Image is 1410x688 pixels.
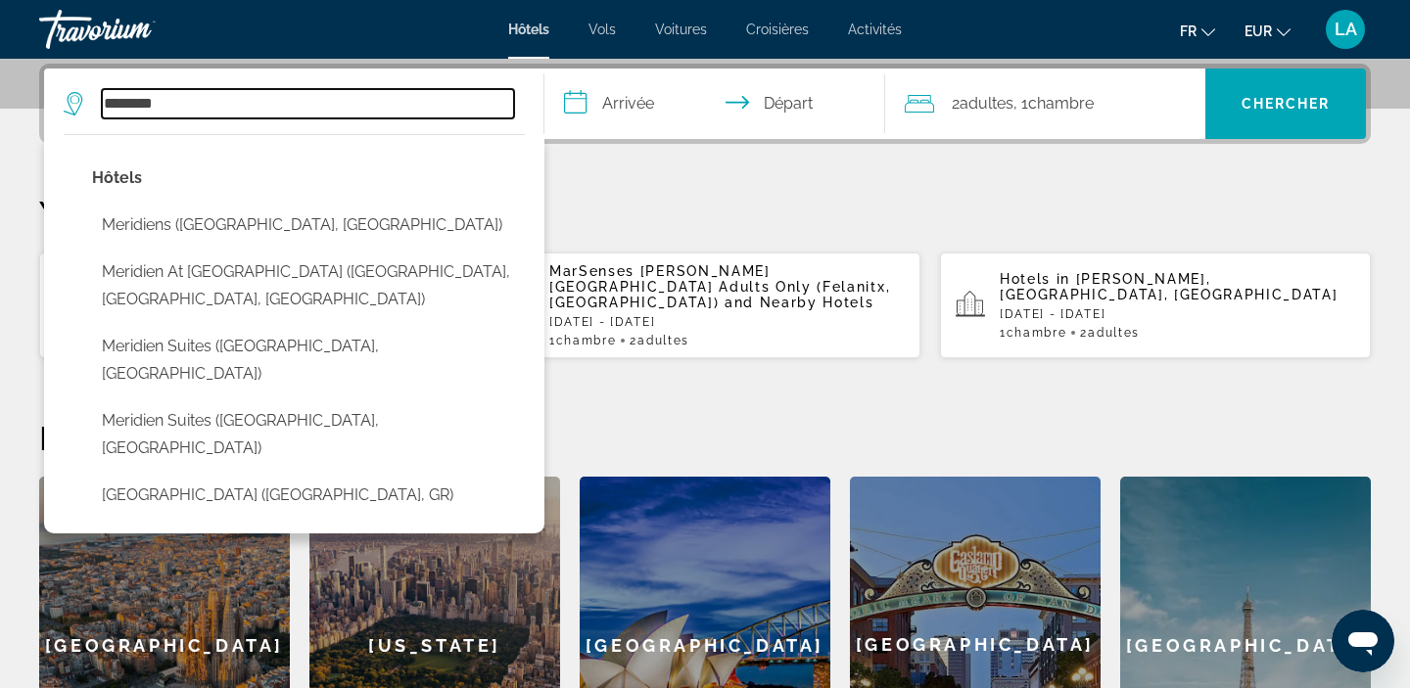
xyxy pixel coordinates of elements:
span: Adultes [960,94,1013,113]
span: 1 [549,334,616,347]
span: 1 [1000,326,1066,340]
button: Select check in and out date [544,69,885,139]
p: [DATE] - [DATE] [549,315,905,329]
span: , 1 [1013,90,1094,117]
span: Hotels in [1000,271,1070,287]
span: Chercher [1242,96,1331,112]
button: Select hotel: Meridien At Trinity (Trinity Beach, QLD, AU) [92,253,525,318]
span: LA [1335,20,1357,39]
button: Select hotel: Meridien Suites (Bengaluru, IN) [92,328,525,392]
button: User Menu [1320,9,1371,50]
h2: Destinations en vedette [39,418,1371,457]
a: Hôtels [508,22,549,37]
button: Travelers: 2 adults, 0 children [885,69,1206,139]
a: Voitures [655,22,707,37]
span: Chambre [1007,326,1067,340]
a: Travorium [39,4,235,55]
button: Change language [1180,17,1215,45]
a: Activités [848,22,902,37]
input: Search hotel destination [102,89,514,118]
button: Select hotel: Meridien Beach Studios (Zakynthos, GR) [92,477,525,514]
iframe: Bouton de lancement de la fenêtre de messagerie [1332,610,1394,672]
button: Search [1205,69,1366,139]
span: Adultes [637,334,689,347]
a: Vols [588,22,616,37]
span: EUR [1245,23,1272,39]
button: Hotels in [GEOGRAPHIC_DATA], [GEOGRAPHIC_DATA], [GEOGRAPHIC_DATA] (ORL)[DATE] - [DATE]1Chambre2Ad... [39,252,470,359]
button: Hotels in [PERSON_NAME], [GEOGRAPHIC_DATA], [GEOGRAPHIC_DATA][DATE] - [DATE]1Chambre2Adultes [940,252,1371,359]
span: Chambre [556,334,617,347]
p: [DATE] - [DATE] [1000,307,1355,321]
span: MarSenses [PERSON_NAME][GEOGRAPHIC_DATA] Adults Only (Felanitx, [GEOGRAPHIC_DATA]) [549,263,890,310]
span: 2 [952,90,1013,117]
p: Hotel options [92,164,525,192]
span: [PERSON_NAME], [GEOGRAPHIC_DATA], [GEOGRAPHIC_DATA] [1000,271,1338,302]
span: and Nearby Hotels [725,295,874,310]
span: 2 [630,334,688,347]
span: 2 [1080,326,1139,340]
button: Change currency [1245,17,1291,45]
button: MarSenses [PERSON_NAME][GEOGRAPHIC_DATA] Adults Only (Felanitx, [GEOGRAPHIC_DATA]) and Nearby Hot... [490,252,920,359]
p: Your Recent Searches [39,193,1371,232]
div: Destination search results [44,134,544,533]
div: Search widget [44,69,1366,139]
button: Select hotel: Meridien Suites (Santa Fe, AR) [92,402,525,467]
span: Chambre [1028,94,1094,113]
span: Adultes [1088,326,1140,340]
button: Select hotel: Meridiens (Dubrovnik, HR) [92,206,525,244]
a: Croisières [746,22,809,37]
span: fr [1180,23,1197,39]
